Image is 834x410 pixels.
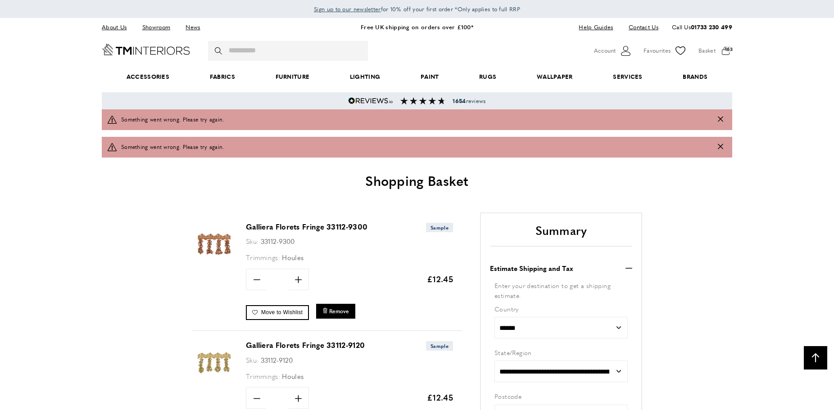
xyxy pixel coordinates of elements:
[179,21,207,33] a: News
[672,23,732,32] p: Call Us
[718,115,723,124] button: Close message
[494,304,628,314] label: Country
[348,97,393,104] img: Reviews.io 5 stars
[622,21,658,33] a: Contact Us
[246,371,280,381] span: Trimmings:
[400,97,445,104] img: Reviews section
[255,63,330,90] a: Furniture
[330,63,400,90] a: Lighting
[106,63,190,90] span: Accessories
[246,340,365,350] a: Galliera Florets Fringe 33112-9120
[246,236,258,246] span: Sku:
[594,44,632,58] button: Customer Account
[261,355,293,365] span: 33112-9120
[102,44,190,55] a: Go to Home page
[261,236,295,246] span: 33112-9300
[314,5,381,14] a: Sign up to our newsletter
[121,115,224,124] span: Something went wrong. Please try again.
[192,260,237,268] a: Galliera Florets Fringe 33112-9300
[427,392,453,403] span: £12.45
[593,63,663,90] a: Services
[718,143,723,151] button: Close message
[572,21,620,33] a: Help Guides
[426,341,453,351] span: Sample
[102,21,133,33] a: About Us
[361,23,473,31] a: Free UK shipping on orders over £100*
[246,221,367,232] a: Galliera Florets Fringe 33112-9300
[494,280,628,301] div: Enter your destination to get a shipping estimate.
[459,63,517,90] a: Rugs
[453,97,485,104] span: reviews
[644,44,687,58] a: Favourites
[329,307,349,315] span: Remove
[490,222,632,247] h2: Summary
[282,252,304,262] span: Houles
[121,143,224,151] span: Something went wrong. Please try again.
[314,5,381,13] span: Sign up to our newsletter
[246,252,280,262] span: Trimmings:
[316,304,355,319] button: Remove Galliera Florets Fringe 33112-9300
[400,63,459,90] a: Paint
[246,305,309,320] a: Move to Wishlist
[427,273,453,284] span: £12.45
[192,378,237,386] a: Galliera Florets Fringe 33112-9120
[594,46,616,55] span: Account
[261,309,303,315] span: Move to Wishlist
[246,355,258,365] span: Sku:
[215,41,224,61] button: Search
[517,63,593,90] a: Wallpaper
[494,391,628,401] label: Postcode
[494,347,628,357] label: State/Region
[136,21,177,33] a: Showroom
[426,223,453,232] span: Sample
[192,340,237,385] img: Galliera Florets Fringe 33112-9120
[453,97,466,105] strong: 1654
[644,46,671,55] span: Favourites
[691,23,732,31] a: 01733 230 499
[365,171,469,190] span: Shopping Basket
[490,263,632,274] button: Estimate Shipping and Tax
[192,221,237,266] img: Galliera Florets Fringe 33112-9300
[663,63,728,90] a: Brands
[490,263,573,274] strong: Estimate Shipping and Tax
[314,5,520,13] span: for 10% off your first order *Only applies to full RRP
[282,371,304,381] span: Houles
[190,63,255,90] a: Fabrics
